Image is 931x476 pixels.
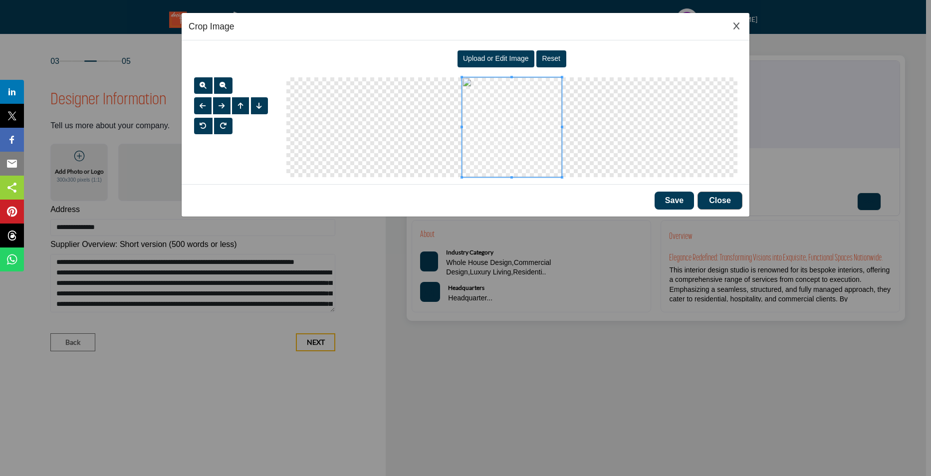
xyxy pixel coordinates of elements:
[189,20,234,33] h5: Crop Image
[730,20,742,33] button: Close Image Upload Modal
[698,192,742,210] button: Close
[536,50,566,67] button: Reset
[463,54,529,62] span: Upload or Edit Image
[655,192,694,210] button: Save
[542,54,560,62] span: Reset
